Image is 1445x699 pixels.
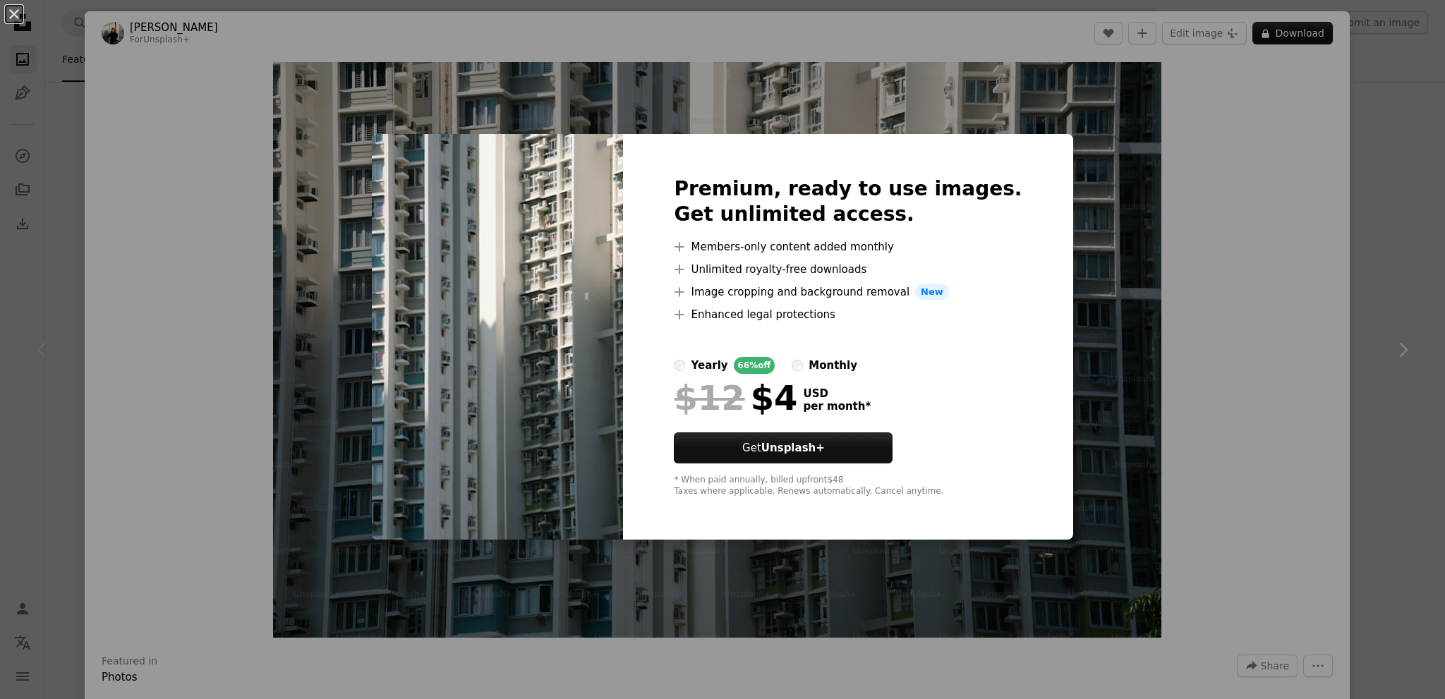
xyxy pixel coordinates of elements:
li: Unlimited royalty-free downloads [674,261,1022,278]
div: 66% off [734,357,775,374]
strong: Unsplash+ [761,442,825,454]
img: premium_photo-1756181211629-a024a0154173 [372,134,623,540]
div: * When paid annually, billed upfront $48 Taxes where applicable. Renews automatically. Cancel any... [674,475,1022,497]
h2: Premium, ready to use images. Get unlimited access. [674,176,1022,227]
input: yearly66%off [674,360,685,371]
li: Image cropping and background removal [674,284,1022,300]
span: per month * [803,400,871,413]
div: monthly [809,357,857,374]
div: $4 [674,379,797,416]
button: GetUnsplash+ [674,432,893,463]
div: yearly [691,357,727,374]
input: monthly [792,360,803,371]
li: Enhanced legal protections [674,306,1022,323]
span: $12 [674,379,744,416]
span: New [915,284,949,300]
li: Members-only content added monthly [674,238,1022,255]
span: USD [803,387,871,400]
